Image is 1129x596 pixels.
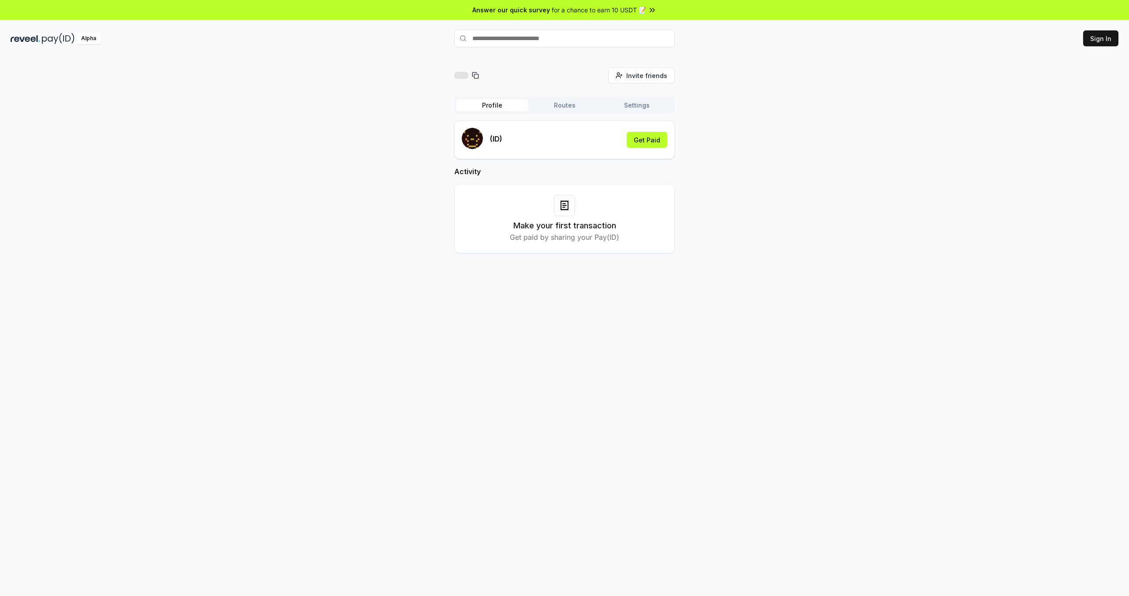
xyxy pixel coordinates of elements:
button: Get Paid [627,132,667,148]
h3: Make your first transaction [513,220,616,232]
img: reveel_dark [11,33,40,44]
button: Profile [456,99,528,112]
h2: Activity [454,166,675,177]
div: Alpha [76,33,101,44]
button: Invite friends [608,67,675,83]
span: for a chance to earn 10 USDT 📝 [552,5,646,15]
img: pay_id [42,33,75,44]
button: Settings [601,99,673,112]
span: Answer our quick survey [472,5,550,15]
button: Sign In [1083,30,1118,46]
p: Get paid by sharing your Pay(ID) [510,232,619,242]
p: (ID) [490,134,502,144]
button: Routes [528,99,601,112]
span: Invite friends [626,71,667,80]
